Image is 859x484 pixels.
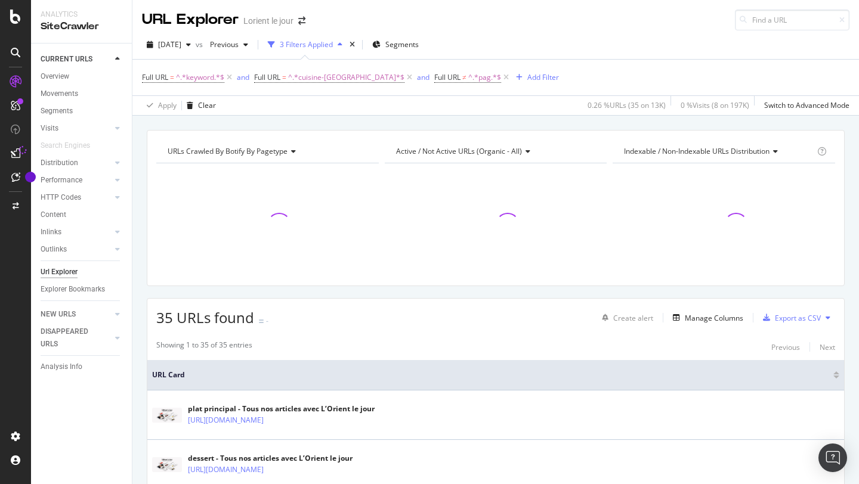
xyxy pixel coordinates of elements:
[142,96,177,115] button: Apply
[205,39,239,49] span: Previous
[394,142,597,161] h4: Active / Not Active URLs
[237,72,249,82] div: and
[158,39,181,49] span: 2025 Sep. 1st
[142,35,196,54] button: [DATE]
[41,325,112,350] a: DISAPPEARED URLS
[41,174,112,187] a: Performance
[527,72,559,82] div: Add Filter
[156,308,254,327] span: 35 URLs found
[685,313,743,323] div: Manage Columns
[41,53,92,66] div: CURRENT URLS
[188,464,264,476] a: [URL][DOMAIN_NAME]
[41,157,112,169] a: Distribution
[668,311,743,325] button: Manage Columns
[417,72,429,83] button: and
[624,146,770,156] span: Indexable / Non-Indexable URLs distribution
[198,100,216,110] div: Clear
[263,35,347,54] button: 3 Filters Applied
[41,266,78,278] div: Url Explorer
[759,96,849,115] button: Switch to Advanced Mode
[41,243,67,256] div: Outlinks
[41,209,123,221] a: Content
[771,340,800,354] button: Previous
[385,39,419,49] span: Segments
[764,100,849,110] div: Switch to Advanced Mode
[165,142,368,161] h4: URLs Crawled By Botify By pagetype
[41,191,81,204] div: HTTP Codes
[622,142,815,161] h4: Indexable / Non-Indexable URLs Distribution
[41,308,76,321] div: NEW URLS
[288,69,404,86] span: ^.*cuisine-[GEOGRAPHIC_DATA]*$
[820,340,835,354] button: Next
[205,35,253,54] button: Previous
[41,122,58,135] div: Visits
[41,325,101,350] div: DISAPPEARED URLS
[775,313,821,323] div: Export as CSV
[188,414,264,426] a: [URL][DOMAIN_NAME]
[41,53,112,66] a: CURRENT URLS
[259,319,264,323] img: Equal
[41,157,78,169] div: Distribution
[41,283,123,296] a: Explorer Bookmarks
[511,70,559,85] button: Add Filter
[188,404,375,414] div: plat principal - Tous nos articles avec L’Orient le jour
[41,308,112,321] a: NEW URLS
[237,72,249,83] button: and
[41,226,61,238] div: Inlinks
[41,209,66,221] div: Content
[152,408,182,423] img: main image
[396,146,522,156] span: Active / Not Active URLs (organic - all)
[41,88,123,100] a: Movements
[41,361,82,373] div: Analysis Info
[41,226,112,238] a: Inlinks
[41,20,122,33] div: SiteCrawler
[168,146,288,156] span: URLs Crawled By Botify By pagetype
[280,39,333,49] div: 3 Filters Applied
[41,174,82,187] div: Performance
[597,308,653,327] button: Create alert
[771,342,800,352] div: Previous
[41,122,112,135] a: Visits
[681,100,749,110] div: 0 % Visits ( 8 on 197K )
[41,191,112,204] a: HTTP Codes
[41,105,73,117] div: Segments
[188,453,353,464] div: dessert - Tous nos articles avec L’Orient le jour
[41,243,112,256] a: Outlinks
[243,15,293,27] div: Lorient le jour
[196,39,205,49] span: vs
[758,308,821,327] button: Export as CSV
[142,72,168,82] span: Full URL
[41,139,102,152] a: Search Engines
[182,96,216,115] button: Clear
[41,266,123,278] a: Url Explorer
[613,313,653,323] div: Create alert
[176,69,224,86] span: ^.*keyword.*$
[152,370,830,380] span: URL Card
[735,10,849,30] input: Find a URL
[347,39,357,51] div: times
[282,72,286,82] span: =
[142,10,239,30] div: URL Explorer
[41,361,123,373] a: Analysis Info
[588,100,666,110] div: 0.26 % URLs ( 35 on 13K )
[818,443,847,472] div: Open Intercom Messenger
[417,72,429,82] div: and
[41,10,122,20] div: Analytics
[462,72,466,82] span: ≠
[158,100,177,110] div: Apply
[41,105,123,117] a: Segments
[41,283,105,296] div: Explorer Bookmarks
[367,35,424,54] button: Segments
[41,70,123,83] a: Overview
[170,72,174,82] span: =
[41,88,78,100] div: Movements
[156,340,252,354] div: Showing 1 to 35 of 35 entries
[41,139,90,152] div: Search Engines
[434,72,461,82] span: Full URL
[152,457,182,472] img: main image
[820,342,835,352] div: Next
[298,17,305,25] div: arrow-right-arrow-left
[41,70,69,83] div: Overview
[254,72,280,82] span: Full URL
[25,172,36,182] div: Tooltip anchor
